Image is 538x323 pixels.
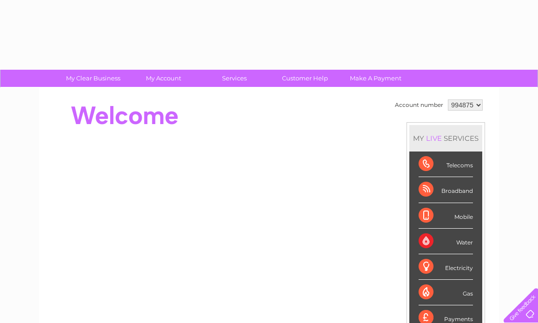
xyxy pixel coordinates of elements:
[393,97,446,113] td: Account number
[419,254,473,280] div: Electricity
[55,70,131,87] a: My Clear Business
[125,70,202,87] a: My Account
[419,177,473,203] div: Broadband
[419,229,473,254] div: Water
[419,280,473,305] div: Gas
[419,152,473,177] div: Telecoms
[337,70,414,87] a: Make A Payment
[409,125,482,152] div: MY SERVICES
[196,70,273,87] a: Services
[419,203,473,229] div: Mobile
[267,70,343,87] a: Customer Help
[424,134,444,143] div: LIVE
